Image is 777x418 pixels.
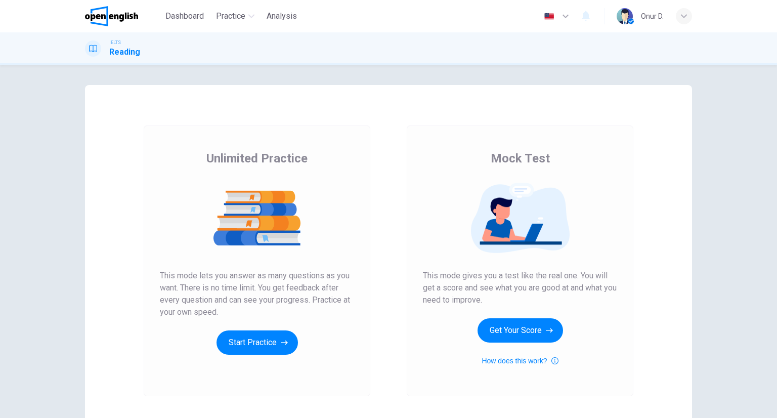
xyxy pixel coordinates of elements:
img: Profile picture [617,8,633,24]
button: Get Your Score [478,318,563,343]
span: Dashboard [165,10,204,22]
button: Start Practice [217,330,298,355]
button: Dashboard [161,7,208,25]
button: Analysis [263,7,301,25]
span: Mock Test [491,150,550,166]
span: This mode lets you answer as many questions as you want. There is no time limit. You get feedback... [160,270,354,318]
button: How does this work? [482,355,558,367]
span: This mode gives you a test like the real one. You will get a score and see what you are good at a... [423,270,617,306]
div: Onur D. [641,10,664,22]
button: Practice [212,7,258,25]
span: IELTS [109,39,121,46]
a: OpenEnglish logo [85,6,161,26]
span: Practice [216,10,245,22]
span: Unlimited Practice [206,150,308,166]
h1: Reading [109,46,140,58]
img: OpenEnglish logo [85,6,138,26]
span: Analysis [267,10,297,22]
img: en [543,13,555,20]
